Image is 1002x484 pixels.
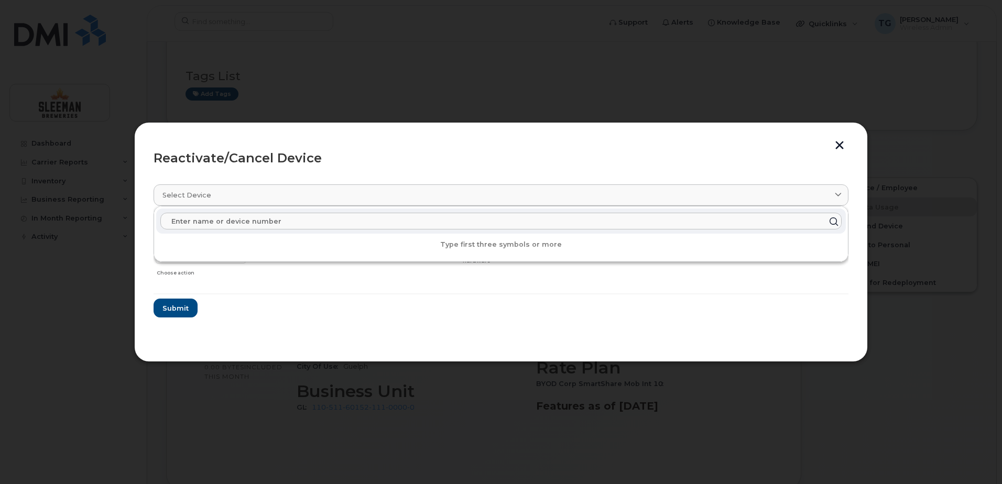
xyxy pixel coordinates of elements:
button: Submit [154,299,198,317]
span: Transfer device to spare hardware [463,250,535,264]
span: Submit [162,303,189,313]
div: Reactivate/Cancel Device [154,152,848,164]
a: Select device [154,184,848,206]
input: Enter name or device number [160,213,842,229]
div: Choose action [157,265,246,277]
p: Type first three symbols or more [156,240,846,249]
span: Select device [162,190,211,200]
